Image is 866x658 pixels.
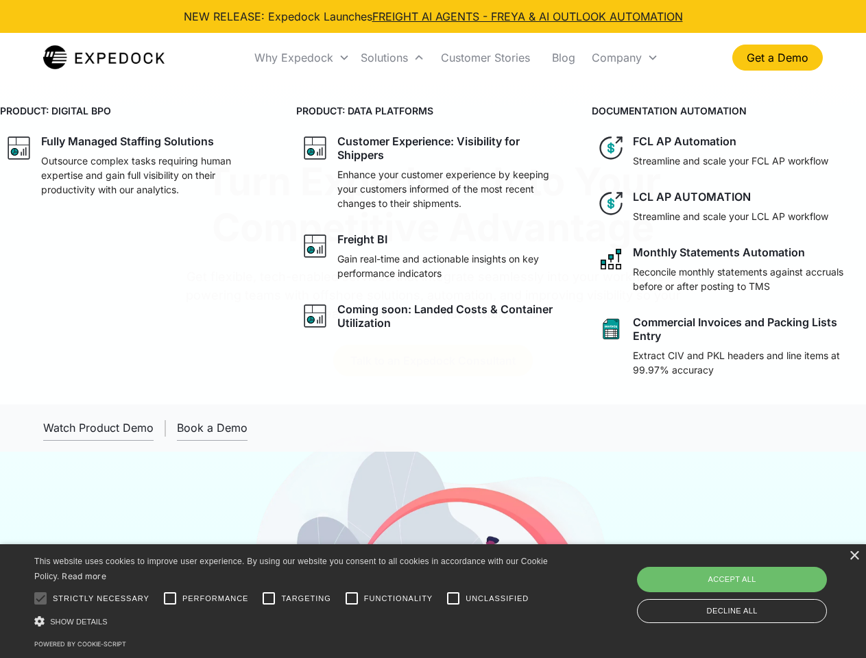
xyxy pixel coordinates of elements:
[43,415,154,441] a: open lightbox
[177,415,248,441] a: Book a Demo
[337,252,565,280] p: Gain real-time and actionable insights on key performance indicators
[5,134,33,162] img: graph icon
[182,593,249,605] span: Performance
[302,302,329,330] img: graph icon
[34,557,548,582] span: This website uses cookies to improve user experience. By using our website you consent to all coo...
[597,315,625,343] img: sheet icon
[249,34,355,81] div: Why Expedock
[43,421,154,435] div: Watch Product Demo
[633,245,805,259] div: Monthly Statements Automation
[633,134,736,148] div: FCL AP Automation
[184,8,683,25] div: NEW RELEASE: Expedock Launches
[633,348,861,377] p: Extract CIV and PKL headers and line items at 99.97% accuracy
[732,45,823,71] a: Get a Demo
[296,227,570,286] a: graph iconFreight BIGain real-time and actionable insights on key performance indicators
[302,232,329,260] img: graph icon
[633,190,751,204] div: LCL AP AUTOMATION
[597,134,625,162] img: dollar icon
[41,154,269,197] p: Outsource complex tasks requiring human expertise and gain full visibility on their productivity ...
[355,34,430,81] div: Solutions
[281,593,330,605] span: Targeting
[541,34,586,81] a: Blog
[41,134,214,148] div: Fully Managed Staffing Solutions
[592,103,866,118] h4: DOCUMENTATION AUTOMATION
[337,232,387,246] div: Freight BI
[633,265,861,293] p: Reconcile monthly statements against accruals before or after posting to TMS
[592,129,866,173] a: dollar iconFCL AP AutomationStreamline and scale your FCL AP workflow
[597,245,625,273] img: network like icon
[34,614,553,629] div: Show details
[43,44,165,71] a: home
[337,302,565,330] div: Coming soon: Landed Costs & Container Utilization
[254,51,333,64] div: Why Expedock
[466,593,529,605] span: Unclassified
[592,240,866,299] a: network like iconMonthly Statements AutomationReconcile monthly statements against accruals befor...
[50,618,108,626] span: Show details
[296,297,570,335] a: graph iconComing soon: Landed Costs & Container Utilization
[361,51,408,64] div: Solutions
[597,190,625,217] img: dollar icon
[296,129,570,216] a: graph iconCustomer Experience: Visibility for ShippersEnhance your customer experience by keeping...
[337,134,565,162] div: Customer Experience: Visibility for Shippers
[62,571,106,581] a: Read more
[586,34,664,81] div: Company
[638,510,866,658] iframe: Chat Widget
[34,640,126,648] a: Powered by cookie-script
[177,421,248,435] div: Book a Demo
[302,134,329,162] img: graph icon
[296,103,570,118] h4: PRODUCT: DATA PLATFORMS
[430,34,541,81] a: Customer Stories
[633,154,828,168] p: Streamline and scale your FCL AP workflow
[372,10,683,23] a: FREIGHT AI AGENTS - FREYA & AI OUTLOOK AUTOMATION
[633,315,861,343] div: Commercial Invoices and Packing Lists Entry
[53,593,149,605] span: Strictly necessary
[592,51,642,64] div: Company
[592,310,866,382] a: sheet iconCommercial Invoices and Packing Lists EntryExtract CIV and PKL headers and line items a...
[337,167,565,210] p: Enhance your customer experience by keeping your customers informed of the most recent changes to...
[592,184,866,229] a: dollar iconLCL AP AUTOMATIONStreamline and scale your LCL AP workflow
[43,44,165,71] img: Expedock Logo
[633,209,828,223] p: Streamline and scale your LCL AP workflow
[364,593,433,605] span: Functionality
